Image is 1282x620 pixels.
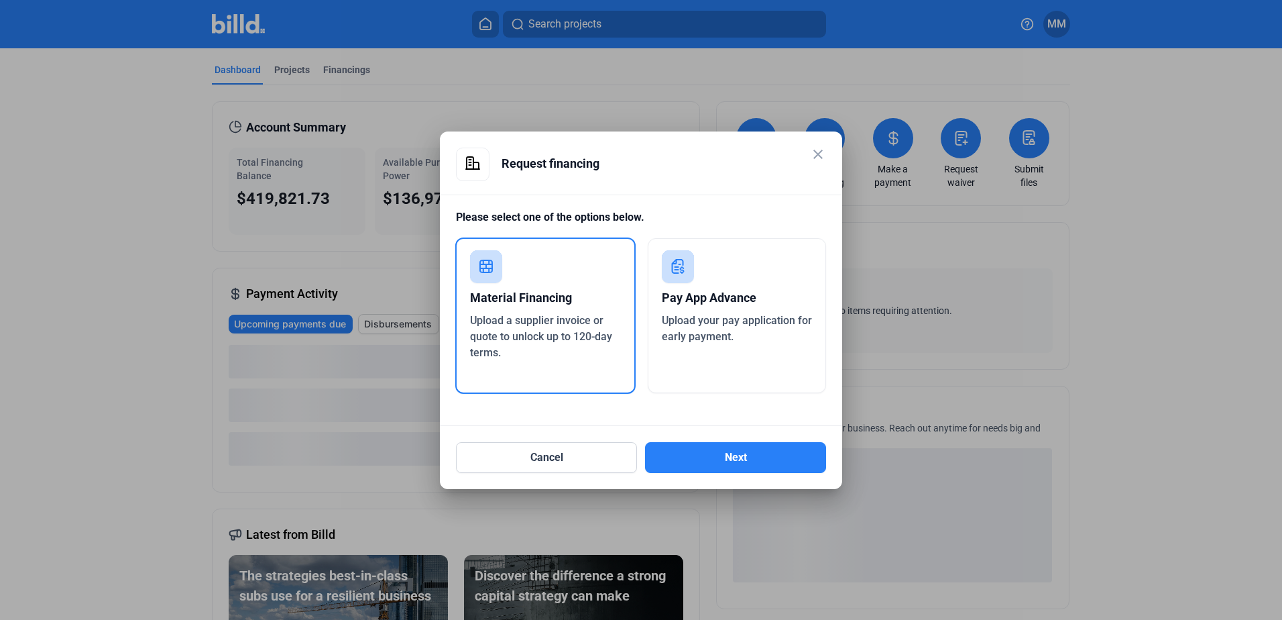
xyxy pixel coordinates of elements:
mat-icon: close [810,146,826,162]
button: Next [645,442,826,473]
div: Material Financing [470,283,621,313]
button: Cancel [456,442,637,473]
div: Pay App Advance [662,283,813,313]
div: Please select one of the options below. [456,209,826,238]
span: Upload your pay application for early payment. [662,314,812,343]
div: Request financing [502,148,826,180]
span: Upload a supplier invoice or quote to unlock up to 120-day terms. [470,314,612,359]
